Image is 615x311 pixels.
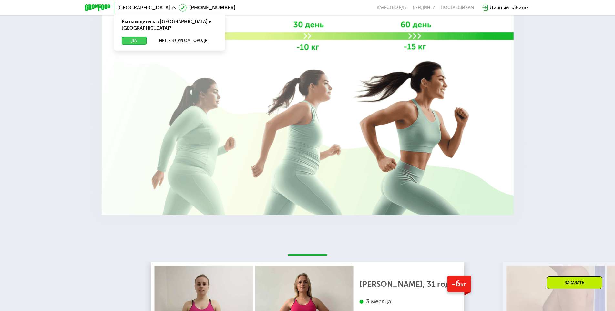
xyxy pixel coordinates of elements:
[547,276,602,289] div: Заказать
[360,298,455,305] div: 3 месяца
[122,37,147,45] button: Да
[360,281,455,287] div: [PERSON_NAME], 31 год
[490,4,530,12] div: Личный кабинет
[460,281,466,288] span: кг
[114,14,225,37] div: Вы находитесь в [GEOGRAPHIC_DATA] и [GEOGRAPHIC_DATA]?
[441,5,474,10] div: поставщикам
[447,276,471,292] div: -6
[149,37,217,45] button: Нет, я в другом городе
[413,5,436,10] a: Вендинги
[179,4,235,12] a: [PHONE_NUMBER]
[377,5,408,10] a: Качество еды
[117,5,170,10] span: [GEOGRAPHIC_DATA]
